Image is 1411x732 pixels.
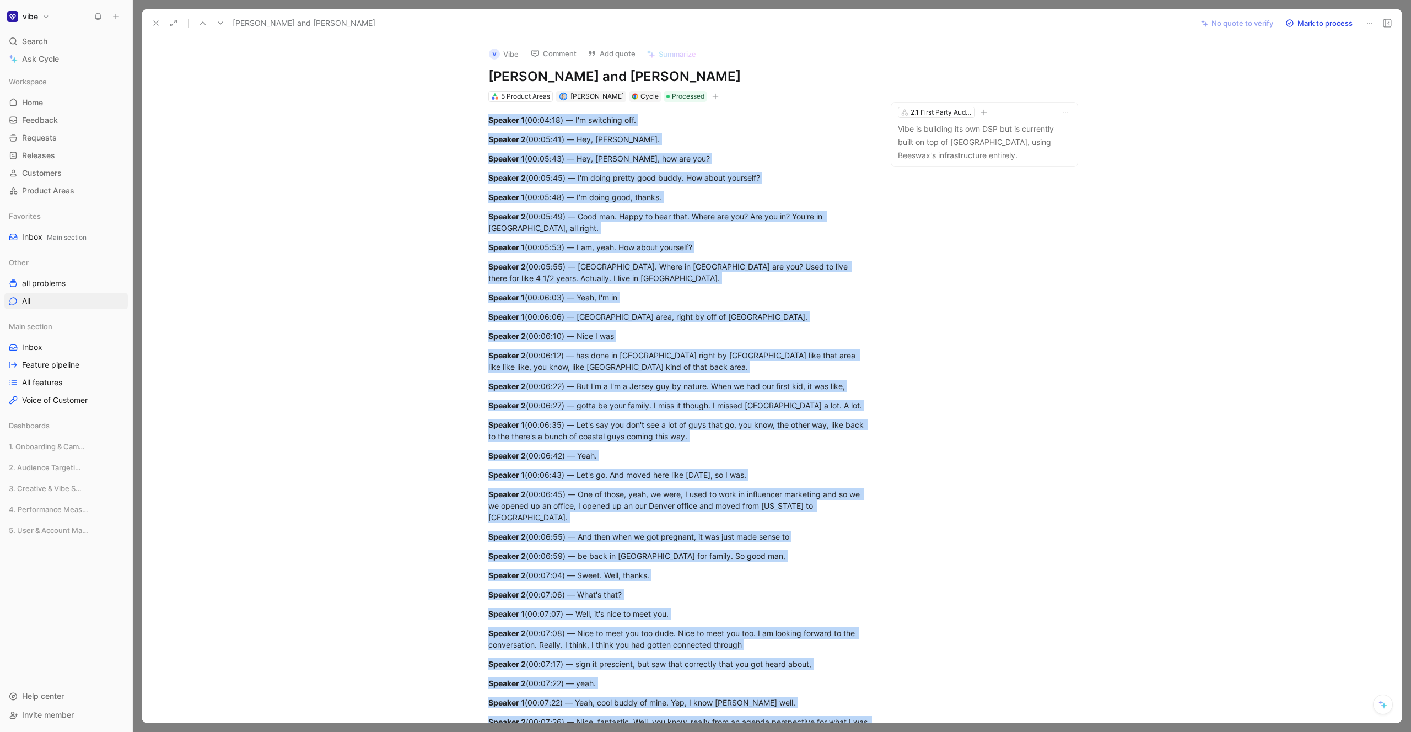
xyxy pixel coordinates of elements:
div: (00:06:22) — But I'm a I'm a Jersey guy by nature. When we had our first kid, it was like, [488,380,870,392]
div: 4. Performance Measurement & Insights [4,501,128,521]
div: (00:07:22) — Yeah, cool buddy of mine. Yep, I know [PERSON_NAME] well. [488,697,870,708]
div: Processed [664,91,707,102]
div: 1. Onboarding & Campaign Setup [4,438,128,455]
strong: Speaker 2 [488,262,526,271]
span: 2. Audience Targeting [9,462,82,473]
strong: Speaker 2 [488,590,526,599]
button: Add quote [583,46,640,61]
span: 3. Creative & Vibe Studio [9,483,84,494]
strong: Speaker 2 [488,401,526,410]
div: (00:07:04) — Sweet. Well, thanks. [488,569,870,581]
button: vibevibe [4,9,52,24]
button: Mark to process [1280,15,1358,31]
span: Inbox [22,232,87,243]
div: (00:05:53) — I am, yeah. How about yourself? [488,241,870,253]
div: 4. Performance Measurement & Insights [4,501,128,518]
div: Other [4,254,128,271]
span: All features [22,377,62,388]
div: (00:07:06) — What's that? [488,589,870,600]
button: Comment [526,46,581,61]
div: 5. User & Account Management Experience [4,522,128,542]
strong: Speaker 2 [488,717,526,726]
span: Inbox [22,342,42,353]
strong: Speaker 2 [488,173,526,182]
strong: Speaker 2 [488,659,526,669]
div: (00:06:35) — Let's say you don't see a lot of guys that go, you know, the other way, like back to... [488,419,870,442]
div: (00:06:45) — One of those, yeah, we were, I used to work in influencer marketing and so we we ope... [488,488,870,523]
strong: Speaker 2 [488,212,526,221]
strong: Speaker 2 [488,570,526,580]
strong: Speaker 1 [488,293,525,302]
div: 3. Creative & Vibe Studio [4,480,128,497]
div: (00:06:59) — be back in [GEOGRAPHIC_DATA] for family. So good man, [488,550,870,562]
strong: Speaker 1 [488,312,525,321]
span: All [22,295,30,306]
span: Help center [22,691,64,701]
div: (00:06:43) — Let's go. And moved here like [DATE], so I was. [488,469,870,481]
strong: Speaker 2 [488,532,526,541]
strong: Speaker 1 [488,470,525,480]
span: all problems [22,278,66,289]
strong: Speaker 2 [488,381,526,391]
span: Invite member [22,710,74,719]
div: (00:06:03) — Yeah, I'm in [488,292,870,303]
div: (00:05:43) — Hey, [PERSON_NAME], how are you? [488,153,870,164]
div: 2. Audience Targeting [4,459,128,476]
div: (00:05:49) — Good man. Happy to hear that. Where are you? Are you in? You're in [GEOGRAPHIC_DATA]... [488,211,870,234]
span: [PERSON_NAME] [570,92,624,100]
span: Summarize [659,49,696,59]
a: Inbox [4,339,128,356]
a: all problems [4,275,128,292]
a: All [4,293,128,309]
a: Requests [4,130,128,146]
div: Search [4,33,128,50]
span: Customers [22,168,62,179]
div: (00:06:27) — gotta be your family. I miss it though. I missed [GEOGRAPHIC_DATA] a lot. A lot. [488,400,870,411]
strong: Speaker 1 [488,115,525,125]
strong: Speaker 2 [488,451,526,460]
span: Main section [9,321,52,332]
span: Voice of Customer [22,395,88,406]
a: Voice of Customer [4,392,128,408]
span: Feature pipeline [22,359,79,370]
span: Releases [22,150,55,161]
strong: Speaker 2 [488,134,526,144]
a: All features [4,374,128,391]
div: 2. Audience Targeting [4,459,128,479]
a: Home [4,94,128,111]
span: Favorites [9,211,41,222]
span: 4. Performance Measurement & Insights [9,504,91,515]
strong: Speaker 2 [488,351,526,360]
div: Dashboards [4,417,128,437]
div: V [489,49,500,60]
div: (00:05:48) — I'm doing good, thanks. [488,191,870,203]
div: (00:07:07) — Well, it's nice to meet you. [488,608,870,620]
h1: vibe [23,12,38,21]
strong: Speaker 2 [488,551,526,561]
strong: Speaker 2 [488,679,526,688]
strong: Speaker 1 [488,698,525,707]
strong: Speaker 1 [488,243,525,252]
span: Workspace [9,76,47,87]
div: (00:07:08) — Nice to meet you too dude. Nice to meet you too. I am looking forward to the convers... [488,627,870,650]
div: (00:06:42) — Yeah. [488,450,870,461]
span: Home [22,97,43,108]
div: (00:06:12) — has done in [GEOGRAPHIC_DATA] right by [GEOGRAPHIC_DATA] like that area like like li... [488,349,870,373]
span: Requests [22,132,57,143]
span: Product Areas [22,185,74,196]
button: Summarize [642,46,701,62]
a: Product Areas [4,182,128,199]
strong: Speaker 1 [488,420,525,429]
div: Dashboards [4,417,128,434]
div: 5 Product Areas [501,91,550,102]
strong: Speaker 2 [488,489,526,499]
strong: Speaker 2 [488,628,526,638]
div: 5. User & Account Management Experience [4,522,128,539]
div: (00:06:10) — Nice I was [488,330,870,342]
strong: Speaker 2 [488,331,526,341]
img: avatar [560,93,566,99]
span: Ask Cycle [22,52,59,66]
p: Vibe is building its own DSP but is currently built on top of [GEOGRAPHIC_DATA], using Beeswax's ... [898,122,1071,162]
div: Workspace [4,73,128,90]
div: (00:05:41) — Hey, [PERSON_NAME]. [488,133,870,145]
